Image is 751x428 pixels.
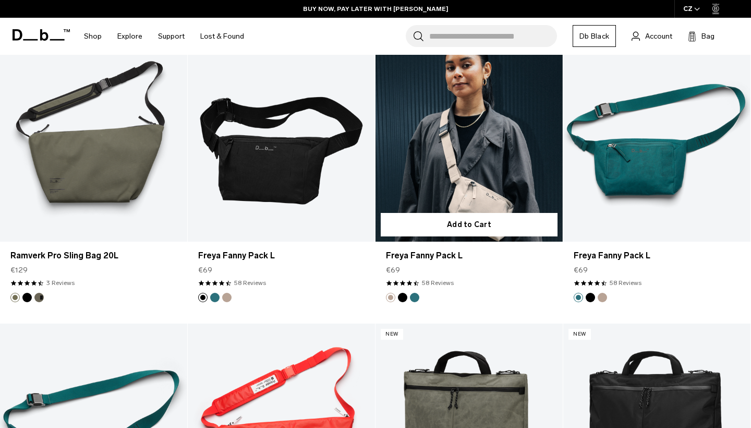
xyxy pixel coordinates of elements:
[688,30,714,42] button: Bag
[234,278,266,288] a: 58 reviews
[198,293,208,302] button: Black Out
[198,249,365,262] a: Freya Fanny Pack L
[568,329,591,340] p: New
[188,33,375,242] a: Freya Fanny Pack L
[610,278,641,288] a: 58 reviews
[34,293,44,302] button: Forest Green
[84,18,102,55] a: Shop
[375,33,563,242] a: Freya Fanny Pack L
[574,249,740,262] a: Freya Fanny Pack L
[573,25,616,47] a: Db Black
[410,293,419,302] button: Midnight Teal
[10,249,177,262] a: Ramverk Pro Sling Bag 20L
[46,278,75,288] a: 3 reviews
[198,265,212,276] span: €69
[386,293,395,302] button: Fogbow Beige
[645,31,672,42] span: Account
[574,265,588,276] span: €69
[381,329,403,340] p: New
[563,33,750,242] a: Freya Fanny Pack L
[422,278,454,288] a: 58 reviews
[10,293,20,302] button: Mash Green
[22,293,32,302] button: Black Out
[398,293,407,302] button: Black Out
[586,293,595,302] button: Black Out
[701,31,714,42] span: Bag
[381,213,558,236] button: Add to Cart
[158,18,185,55] a: Support
[222,293,232,302] button: Fogbow Beige
[10,265,28,276] span: €129
[303,4,449,14] a: BUY NOW, PAY LATER WITH [PERSON_NAME]
[574,293,583,302] button: Midnight Teal
[598,293,607,302] button: Fogbow Beige
[386,265,400,276] span: €69
[117,18,142,55] a: Explore
[200,18,244,55] a: Lost & Found
[386,249,552,262] a: Freya Fanny Pack L
[76,18,252,55] nav: Main Navigation
[210,293,220,302] button: Midnight Teal
[632,30,672,42] a: Account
